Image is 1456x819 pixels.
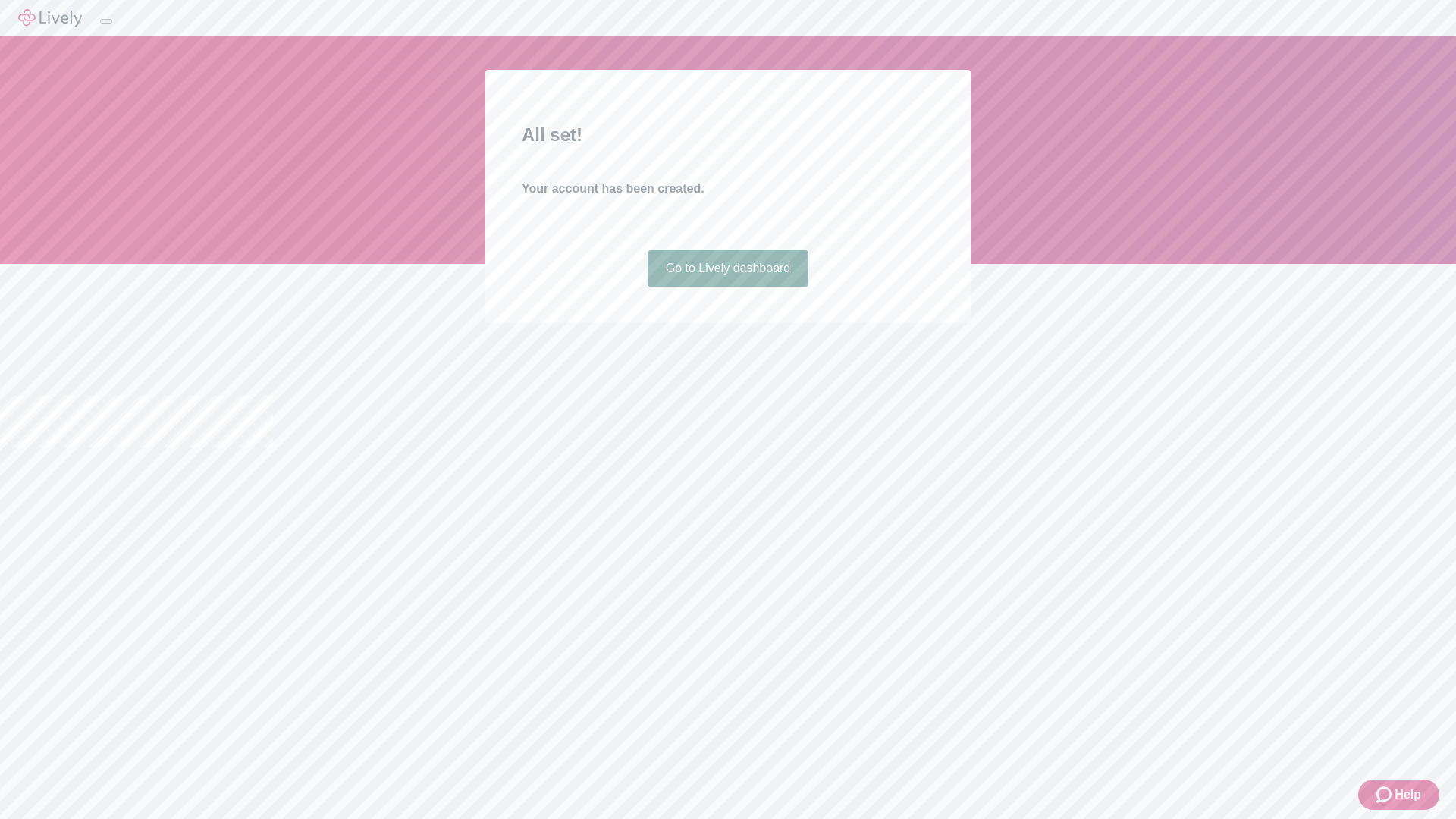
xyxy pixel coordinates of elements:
[100,19,112,24] button: Log out
[522,180,934,198] h4: Your account has been created.
[1376,786,1395,804] svg: Zendesk support icon
[1395,786,1421,804] span: Help
[522,121,934,149] h2: All set!
[1358,780,1439,810] button: Zendesk support iconHelp
[648,250,809,287] a: Go to Lively dashboard
[18,9,82,27] img: Lively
